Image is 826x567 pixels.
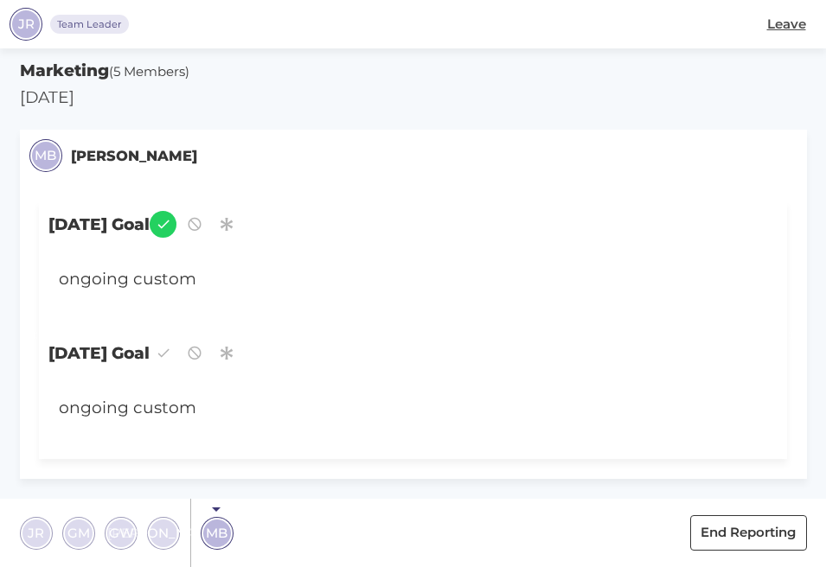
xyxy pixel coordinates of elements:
[20,86,807,110] p: [DATE]
[206,523,227,543] span: MB
[690,515,807,551] button: End Reporting
[48,258,716,302] div: ongoing custom
[756,7,816,42] button: Leave
[57,17,122,32] span: Team Leader
[767,15,806,35] span: Leave
[35,146,56,166] span: MB
[109,63,189,80] span: (5 Members)
[701,523,796,543] span: End Reporting
[71,145,197,167] small: [PERSON_NAME]
[28,523,44,543] span: JR
[107,523,221,543] span: [PERSON_NAME]
[48,386,716,430] div: ongoing custom
[39,201,787,247] span: [DATE] Goal
[39,330,787,376] span: [DATE] Goal
[18,15,35,35] span: JR
[67,523,90,543] span: GM
[20,59,807,83] h5: Marketing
